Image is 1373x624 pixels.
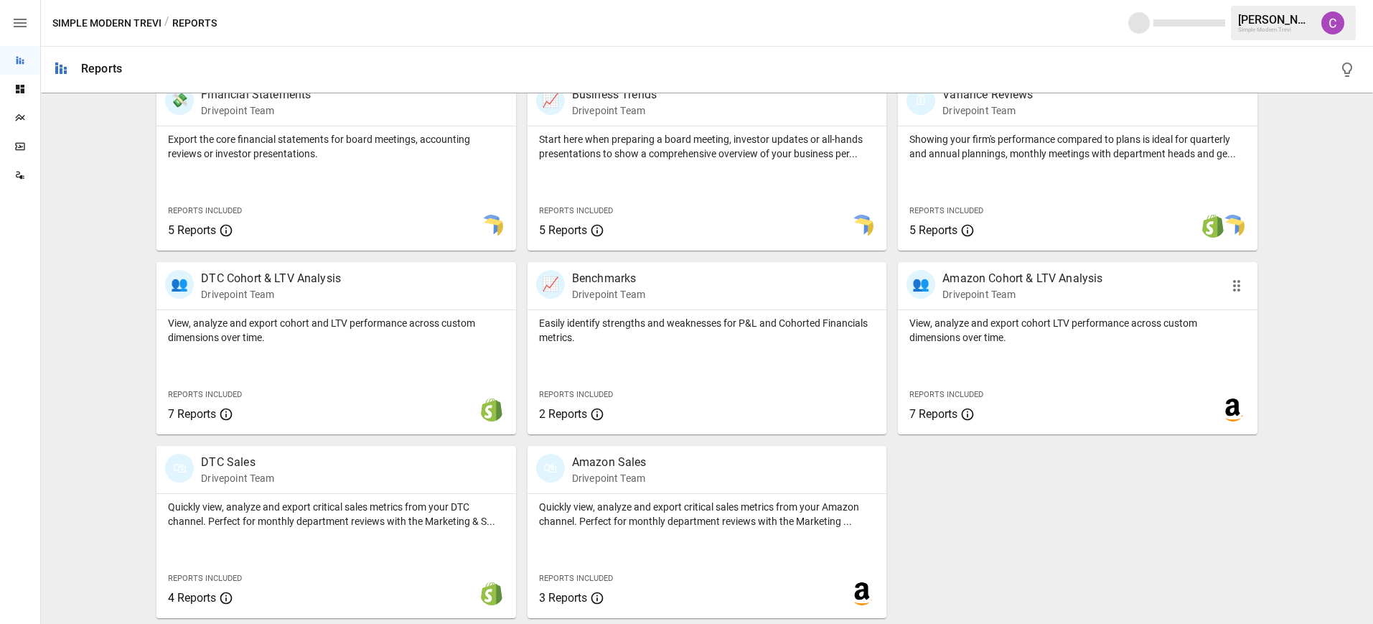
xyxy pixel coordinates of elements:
[539,223,587,237] span: 5 Reports
[1201,215,1224,238] img: shopify
[906,86,935,115] div: 🗓
[165,270,194,299] div: 👥
[539,206,613,215] span: Reports Included
[168,574,242,583] span: Reports Included
[480,582,503,605] img: shopify
[1222,399,1245,422] img: amazon
[539,500,875,528] p: Quickly view, analyze and export critical sales metrics from your Amazon channel. Perfect for mon...
[572,103,657,118] p: Drivepoint Team
[909,407,957,421] span: 7 Reports
[165,86,194,115] div: 💸
[168,223,216,237] span: 5 Reports
[480,399,503,422] img: shopify
[536,454,565,483] div: 🛍
[168,500,504,528] p: Quickly view, analyze and export critical sales metrics from your DTC channel. Perfect for monthl...
[168,132,504,161] p: Export the core financial statements for board meetings, accounting reviews or investor presentat...
[201,454,274,471] p: DTC Sales
[909,223,957,237] span: 5 Reports
[850,582,873,605] img: amazon
[539,591,587,605] span: 3 Reports
[480,215,503,238] img: smart model
[164,14,169,32] div: /
[572,471,647,485] p: Drivepoint Team
[909,390,983,399] span: Reports Included
[572,86,657,103] p: Business Trends
[201,471,274,485] p: Drivepoint Team
[539,407,587,421] span: 2 Reports
[539,316,875,345] p: Easily identify strengths and weaknesses for P&L and Cohorted Financials metrics.
[536,86,565,115] div: 📈
[850,215,873,238] img: smart model
[536,270,565,299] div: 📈
[52,14,161,32] button: Simple Modern Trevi
[168,591,216,605] span: 4 Reports
[1238,27,1313,33] div: Simple Modern Trevi
[539,390,613,399] span: Reports Included
[201,270,341,287] p: DTC Cohort & LTV Analysis
[168,407,216,421] span: 7 Reports
[572,287,645,302] p: Drivepoint Team
[201,287,341,302] p: Drivepoint Team
[572,270,645,287] p: Benchmarks
[201,103,311,118] p: Drivepoint Team
[539,574,613,583] span: Reports Included
[168,316,504,345] p: View, analyze and export cohort and LTV performance across custom dimensions over time.
[909,206,983,215] span: Reports Included
[909,132,1245,161] p: Showing your firm's performance compared to plans is ideal for quarterly and annual plannings, mo...
[1321,11,1344,34] img: Corbin Wallace
[942,103,1033,118] p: Drivepoint Team
[909,316,1245,345] p: View, analyze and export cohort LTV performance across custom dimensions over time.
[572,454,647,471] p: Amazon Sales
[201,86,311,103] p: Financial Statements
[168,206,242,215] span: Reports Included
[1313,3,1353,43] button: Corbin Wallace
[165,454,194,483] div: 🛍
[942,86,1033,103] p: Variance Reviews
[942,270,1102,287] p: Amazon Cohort & LTV Analysis
[1222,215,1245,238] img: smart model
[1238,13,1313,27] div: [PERSON_NAME]
[81,62,122,75] div: Reports
[539,132,875,161] p: Start here when preparing a board meeting, investor updates or all-hands presentations to show a ...
[906,270,935,299] div: 👥
[168,390,242,399] span: Reports Included
[942,287,1102,302] p: Drivepoint Team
